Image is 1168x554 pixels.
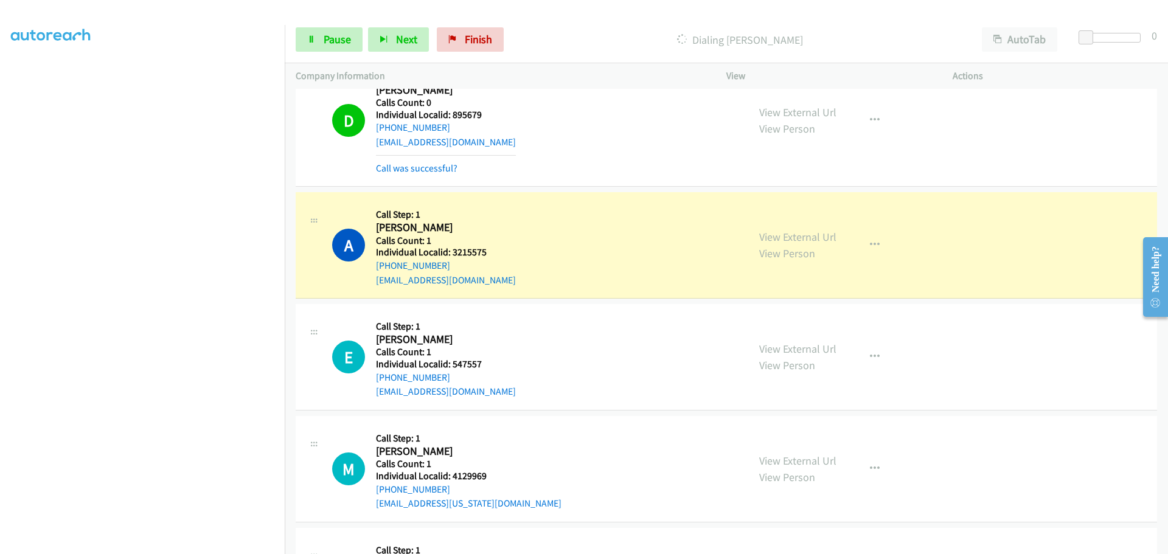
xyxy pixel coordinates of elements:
a: [EMAIL_ADDRESS][DOMAIN_NAME] [376,274,516,286]
a: Call was successful? [376,162,457,174]
h5: Calls Count: 1 [376,458,561,470]
span: Pause [324,32,351,46]
h1: D [332,104,365,137]
a: Finish [437,27,504,52]
a: [PHONE_NUMBER] [376,372,450,383]
iframe: Resource Center [1133,229,1168,325]
a: View Person [759,358,815,372]
div: 0 [1152,27,1157,44]
a: [PHONE_NUMBER] [376,260,450,271]
h5: Calls Count: 1 [376,346,516,358]
h5: Call Step: 1 [376,432,561,445]
a: [PHONE_NUMBER] [376,122,450,133]
h1: A [332,229,365,261]
p: View [726,69,931,83]
h2: [PERSON_NAME] [376,221,506,235]
h5: Individual Localid: 895679 [376,109,516,121]
div: The call is yet to be attempted [332,341,365,373]
a: View External Url [759,342,836,356]
p: Company Information [296,69,704,83]
a: [EMAIL_ADDRESS][US_STATE][DOMAIN_NAME] [376,497,561,509]
h5: Calls Count: 0 [376,97,516,109]
h2: [PERSON_NAME] [376,83,506,97]
a: View Person [759,470,815,484]
h5: Calls Count: 1 [376,235,516,247]
a: [PHONE_NUMBER] [376,483,450,495]
a: [EMAIL_ADDRESS][DOMAIN_NAME] [376,386,516,397]
h1: E [332,341,365,373]
a: View External Url [759,105,836,119]
h5: Individual Localid: 547557 [376,358,516,370]
button: AutoTab [982,27,1057,52]
h2: [PERSON_NAME] [376,445,506,459]
div: Delay between calls (in seconds) [1085,33,1141,43]
a: View Person [759,122,815,136]
a: View Person [759,246,815,260]
h5: Call Step: 1 [376,209,516,221]
div: The call is yet to be attempted [332,452,365,485]
a: View External Url [759,454,836,468]
a: Pause [296,27,363,52]
p: Dialing [PERSON_NAME] [520,32,960,48]
h5: Call Step: 1 [376,320,516,333]
h1: M [332,452,365,485]
h5: Individual Localid: 4129969 [376,470,561,482]
button: Next [368,27,429,52]
span: Finish [465,32,492,46]
span: Next [396,32,417,46]
h5: Individual Localid: 3215575 [376,246,516,258]
h2: [PERSON_NAME] [376,333,506,347]
a: View External Url [759,230,836,244]
p: Actions [953,69,1157,83]
a: [EMAIL_ADDRESS][DOMAIN_NAME] [376,136,516,148]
